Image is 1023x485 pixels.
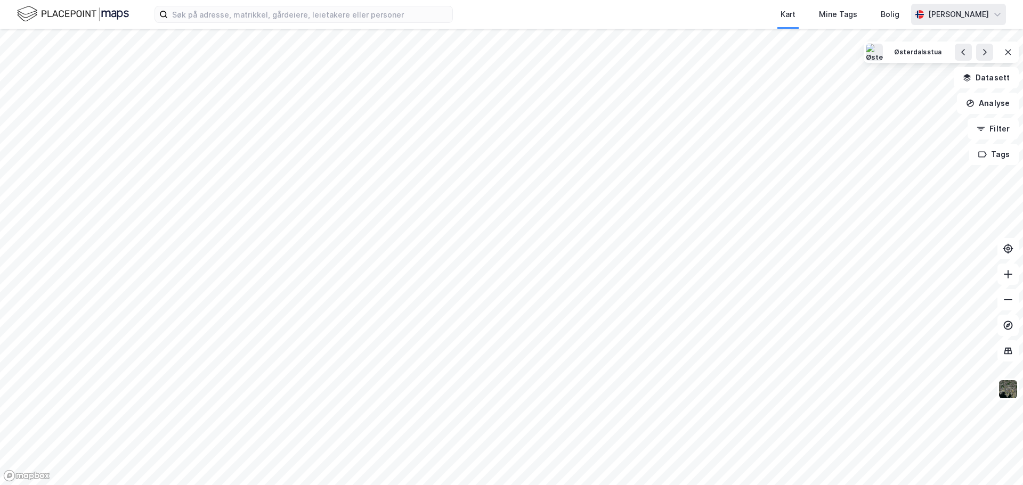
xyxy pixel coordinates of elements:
[3,470,50,482] a: Mapbox homepage
[819,8,857,21] div: Mine Tags
[969,144,1019,165] button: Tags
[887,44,948,61] button: Østerdalsstua
[17,5,129,23] img: logo.f888ab2527a4732fd821a326f86c7f29.svg
[968,118,1019,139] button: Filter
[168,6,452,22] input: Søk på adresse, matrikkel, gårdeiere, leietakere eller personer
[998,379,1018,399] img: 9k=
[866,44,883,61] img: Østerdalsstua
[781,8,795,21] div: Kart
[970,434,1023,485] iframe: Chat Widget
[881,8,899,21] div: Bolig
[957,93,1019,114] button: Analyse
[894,48,941,57] div: Østerdalsstua
[970,434,1023,485] div: Kontrollprogram for chat
[954,67,1019,88] button: Datasett
[928,8,989,21] div: [PERSON_NAME]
